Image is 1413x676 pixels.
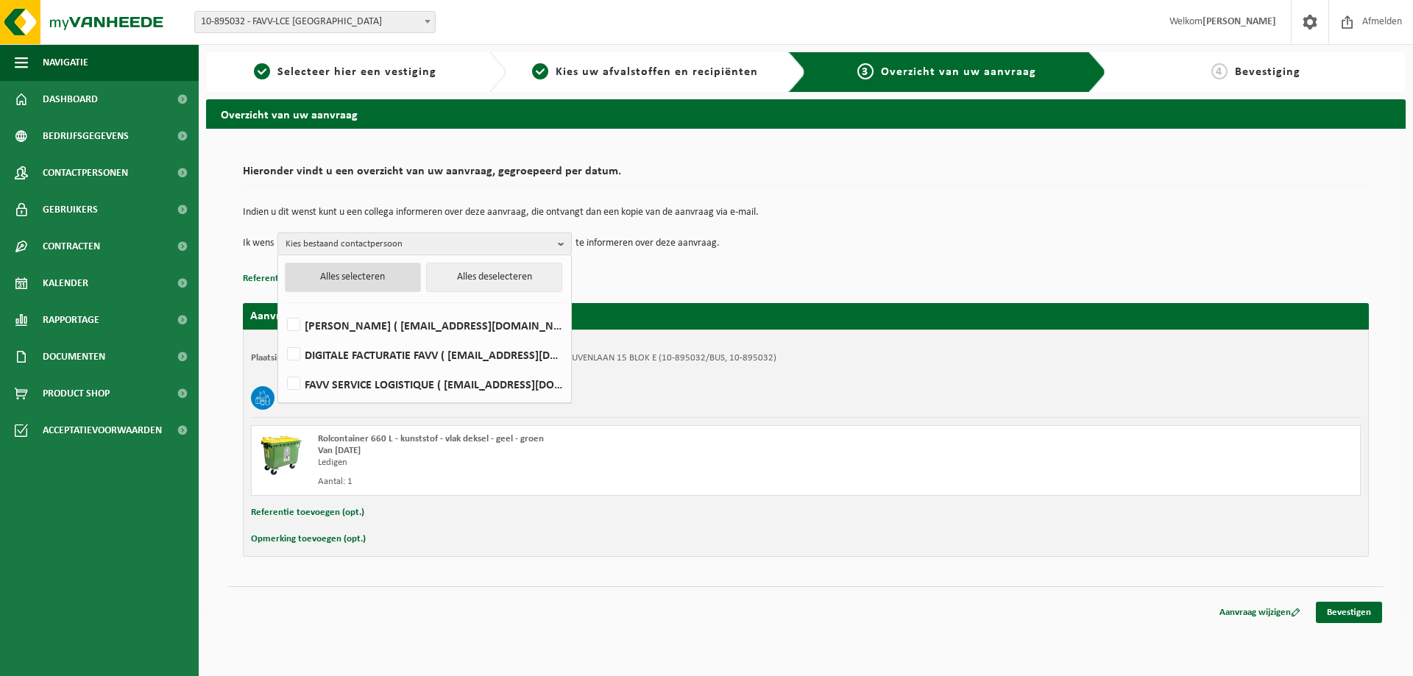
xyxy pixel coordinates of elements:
span: 10-895032 - FAVV-LCE VLAAMS BRABANT - LEUVEN [195,12,435,32]
span: Kalender [43,265,88,302]
p: Indien u dit wenst kunt u een collega informeren over deze aanvraag, die ontvangt dan een kopie v... [243,207,1369,218]
span: Selecteer hier een vestiging [277,66,436,78]
span: Bevestiging [1235,66,1300,78]
span: Documenten [43,338,105,375]
span: Overzicht van uw aanvraag [881,66,1036,78]
strong: Aanvraag voor [DATE] [250,310,361,322]
span: Contactpersonen [43,154,128,191]
span: Rapportage [43,302,99,338]
span: 10-895032 - FAVV-LCE VLAAMS BRABANT - LEUVEN [194,11,436,33]
button: Alles selecteren [285,263,421,292]
a: Bevestigen [1316,602,1382,623]
a: 2Kies uw afvalstoffen en recipiënten [514,63,777,81]
h2: Overzicht van uw aanvraag [206,99,1406,128]
span: 4 [1211,63,1228,79]
span: Navigatie [43,44,88,81]
a: Aanvraag wijzigen [1208,602,1311,623]
div: Aantal: 1 [318,476,865,488]
span: Dashboard [43,81,98,118]
span: Bedrijfsgegevens [43,118,129,154]
strong: Plaatsingsadres: [251,353,315,363]
strong: [PERSON_NAME] [1203,16,1276,27]
button: Referentie toevoegen (opt.) [251,503,364,522]
span: 3 [857,63,874,79]
span: Rolcontainer 660 L - kunststof - vlak deksel - geel - groen [318,434,544,444]
a: 1Selecteer hier een vestiging [213,63,477,81]
button: Kies bestaand contactpersoon [277,232,572,255]
label: DIGITALE FACTURATIE FAVV ( [EMAIL_ADDRESS][DOMAIN_NAME] ) [284,344,564,366]
button: Opmerking toevoegen (opt.) [251,530,366,549]
span: Kies uw afvalstoffen en recipiënten [556,66,758,78]
p: Ik wens [243,232,274,255]
h2: Hieronder vindt u een overzicht van uw aanvraag, gegroepeerd per datum. [243,166,1369,185]
button: Alles deselecteren [426,263,562,292]
label: [PERSON_NAME] ( [EMAIL_ADDRESS][DOMAIN_NAME] ) [284,314,564,336]
label: FAVV SERVICE LOGISTIQUE ( [EMAIL_ADDRESS][DOMAIN_NAME] ) [284,373,564,395]
span: Gebruikers [43,191,98,228]
span: Acceptatievoorwaarden [43,412,162,449]
strong: Van [DATE] [318,446,361,455]
img: WB-0660-HPE-GN-50.png [259,433,303,477]
div: Ledigen [318,457,865,469]
span: 1 [254,63,270,79]
span: Product Shop [43,375,110,412]
button: Referentie toevoegen (opt.) [243,269,356,288]
p: te informeren over deze aanvraag. [576,232,720,255]
span: Contracten [43,228,100,265]
span: 2 [532,63,548,79]
span: Kies bestaand contactpersoon [286,233,552,255]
